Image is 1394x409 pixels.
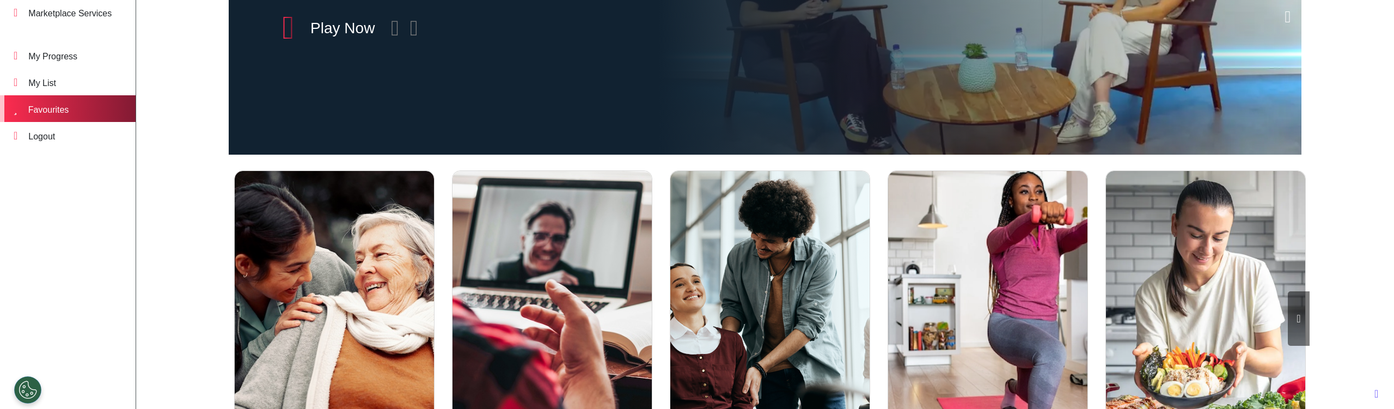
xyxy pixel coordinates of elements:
[14,376,41,404] button: Open Preferences
[310,17,375,40] div: Play Now
[28,103,69,117] div: Favourites
[28,130,55,143] div: Logout
[28,7,112,20] div: Marketplace Services
[28,50,77,63] div: My Progress
[28,77,56,90] div: My List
